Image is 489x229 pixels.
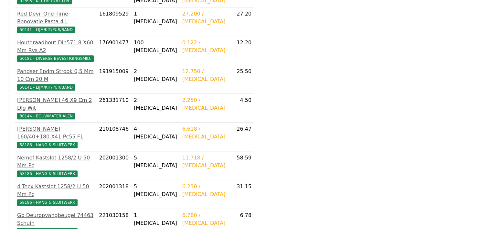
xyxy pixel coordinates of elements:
div: 11.718 / [MEDICAL_DATA] [182,154,226,169]
div: [PERSON_NAME] 160/40+180 X41 Pc55 F1 [17,125,94,141]
td: 25.50 [228,65,254,94]
td: 261331710 [96,94,131,123]
div: 5 [MEDICAL_DATA] [134,183,177,198]
span: 58186 - HANG & SLUITWERK [17,199,78,206]
div: 12.750 / [MEDICAL_DATA] [182,68,226,83]
td: 210108746 [96,123,131,151]
div: 2 [MEDICAL_DATA] [134,96,177,112]
div: Pandser Epdm Strook 0,5 Mm 10 Cm 20 M [17,68,94,83]
td: 12.20 [228,36,254,65]
div: [PERSON_NAME] 46 X9 Cm 2 Dlg Wit [17,96,94,112]
div: 27.200 / [MEDICAL_DATA] [182,10,226,26]
span: 58186 - HANG & SLUITWERK [17,170,78,177]
a: 4 Tecx Kastslot 1258/2 U 50 Mm Pc58186 - HANG & SLUITWERK [17,183,94,206]
a: Pandser Epdm Strook 0,5 Mm 10 Cm 20 M50141 - LIJM/KIT/PUR/BAND [17,68,94,91]
span: 58186 - HANG & SLUITWERK [17,142,78,148]
div: 2.250 / [MEDICAL_DATA] [182,96,226,112]
td: 191915009 [96,65,131,94]
td: 31.15 [228,180,254,209]
div: 4 [MEDICAL_DATA] [134,125,177,141]
div: Nemef Kastslot 1258/2 U 50 Mm Pc [17,154,94,169]
div: 0.122 / [MEDICAL_DATA] [182,39,226,54]
div: 1 [MEDICAL_DATA] [134,212,177,227]
td: 4.50 [228,94,254,123]
td: 27.20 [228,7,254,36]
div: 2 [MEDICAL_DATA] [134,68,177,83]
div: Red Devil One Time Renovatie Pasta 4 L [17,10,94,26]
div: 5 [MEDICAL_DATA] [134,154,177,169]
span: 30144 - BOUWMATERIALEN [17,113,75,119]
td: 202001318 [96,180,131,209]
td: 202001300 [96,151,131,180]
td: 26.47 [228,123,254,151]
div: 4 Tecx Kastslot 1258/2 U 50 Mm Pc [17,183,94,198]
span: 50141 - LIJM/KIT/PUR/BAND [17,84,75,91]
span: 50141 - LIJM/KIT/PUR/BAND [17,27,75,33]
a: Nemef Kastslot 1258/2 U 50 Mm Pc58186 - HANG & SLUITWERK [17,154,94,177]
td: 58.59 [228,151,254,180]
td: 176901477 [96,36,131,65]
div: 1 [MEDICAL_DATA] [134,10,177,26]
a: Houtdraadbout Din571 8 X60 Mm Rvs A250181 - DIVERSE BEVESTIGINGSMID. [17,39,94,62]
span: 50181 - DIVERSE BEVESTIGINGSMID. [17,55,94,62]
a: Red Devil One Time Renovatie Pasta 4 L50141 - LIJM/KIT/PUR/BAND [17,10,94,33]
div: Houtdraadbout Din571 8 X60 Mm Rvs A2 [17,39,94,54]
div: 6.618 / [MEDICAL_DATA] [182,125,226,141]
div: Gb Deuropvangbeugel 74463 Schuin [17,212,94,227]
div: 100 [MEDICAL_DATA] [134,39,177,54]
a: [PERSON_NAME] 160/40+180 X41 Pc55 F158186 - HANG & SLUITWERK [17,125,94,148]
a: [PERSON_NAME] 46 X9 Cm 2 Dlg Wit30144 - BOUWMATERIALEN [17,96,94,120]
td: 161809529 [96,7,131,36]
div: 6.780 / [MEDICAL_DATA] [182,212,226,227]
div: 6.230 / [MEDICAL_DATA] [182,183,226,198]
